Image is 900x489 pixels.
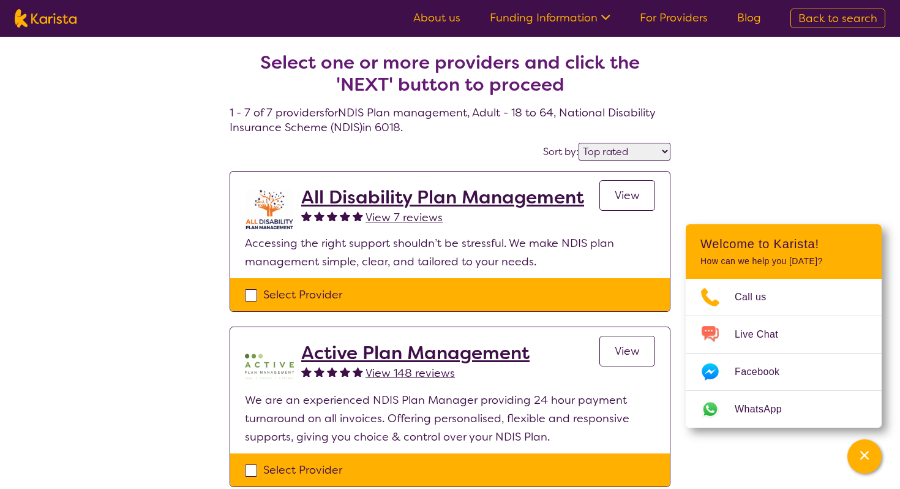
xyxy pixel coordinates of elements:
[301,186,584,208] a: All Disability Plan Management
[798,11,877,26] span: Back to search
[327,366,337,377] img: fullstar
[301,211,312,221] img: fullstar
[245,391,655,446] p: We are an experienced NDIS Plan Manager providing 24 hour payment turnaround on all invoices. Off...
[340,366,350,377] img: fullstar
[847,439,882,474] button: Channel Menu
[15,9,77,28] img: Karista logo
[700,256,867,267] p: How can we help you [DATE]?
[314,366,324,377] img: fullstar
[640,10,708,25] a: For Providers
[366,208,443,227] a: View 7 reviews
[615,344,640,358] span: View
[245,186,294,234] img: at5vqv0lot2lggohlylh.jpg
[686,391,882,428] a: Web link opens in a new tab.
[737,10,761,25] a: Blog
[353,366,363,377] img: fullstar
[700,237,867,251] h2: Welcome to Karista!
[366,366,455,381] span: View 148 reviews
[301,366,312,377] img: fullstar
[244,51,656,96] h2: Select one or more providers and click the 'NEXT' button to proceed
[599,336,655,366] a: View
[543,145,579,158] label: Sort by:
[353,211,363,221] img: fullstar
[245,342,294,391] img: pypzb5qm7jexfhutod0x.png
[413,10,460,25] a: About us
[230,22,670,135] h4: 1 - 7 of 7 providers for NDIS Plan management , Adult - 18 to 64 , National Disability Insurance ...
[340,211,350,221] img: fullstar
[686,279,882,428] ul: Choose channel
[366,210,443,225] span: View 7 reviews
[490,10,610,25] a: Funding Information
[615,188,640,203] span: View
[245,234,655,271] p: Accessing the right support shouldn’t be stressful. We make NDIS plan management simple, clear, a...
[790,9,885,28] a: Back to search
[366,364,455,382] a: View 148 reviews
[735,400,797,419] span: WhatsApp
[301,342,530,364] a: Active Plan Management
[735,363,794,381] span: Facebook
[735,288,781,306] span: Call us
[735,325,793,344] span: Live Chat
[599,180,655,211] a: View
[314,211,324,221] img: fullstar
[327,211,337,221] img: fullstar
[686,224,882,428] div: Channel Menu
